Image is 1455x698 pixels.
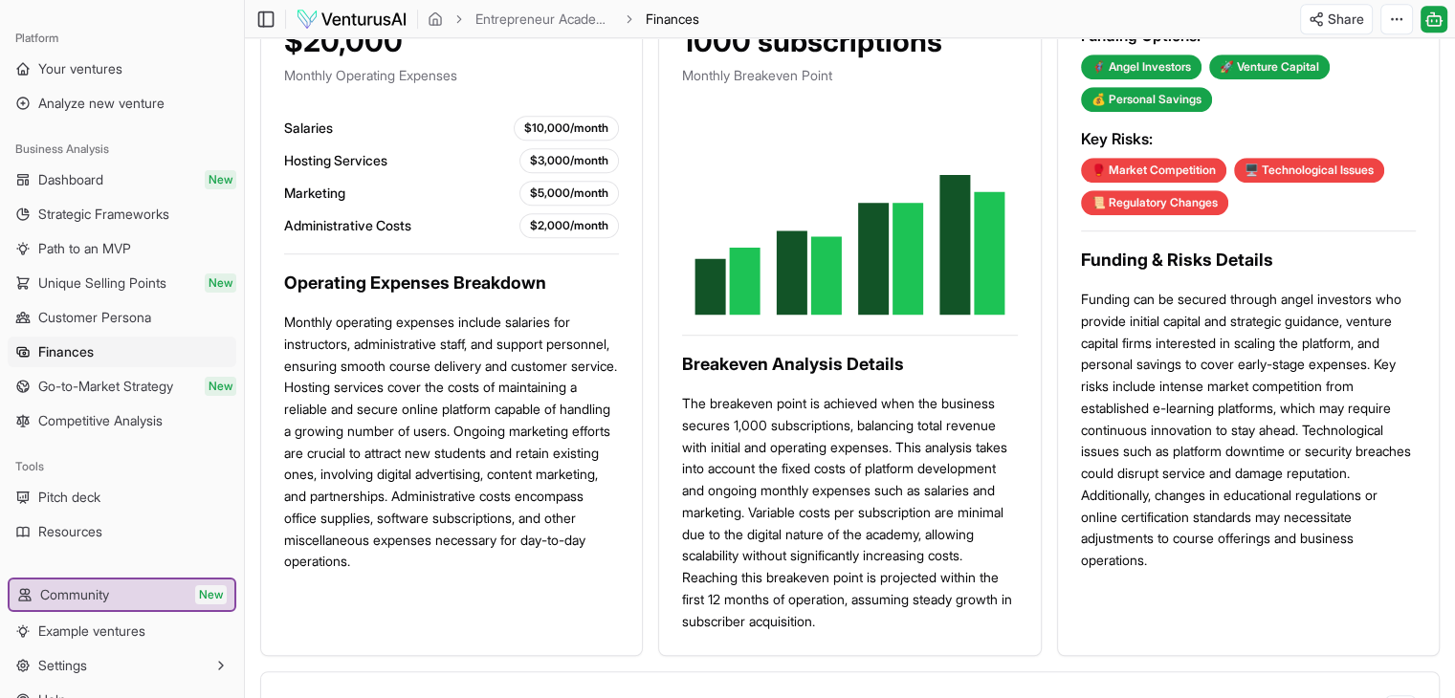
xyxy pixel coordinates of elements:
[8,650,236,681] button: Settings
[38,411,163,430] span: Competitive Analysis
[1300,4,1373,34] button: Share
[8,337,236,367] a: Finances
[8,516,236,547] a: Resources
[8,371,236,402] a: Go-to-Market StrategyNew
[8,199,236,229] a: Strategic Frameworks
[1081,247,1416,273] h3: Funding & Risks Details
[38,273,166,293] span: Unique Selling Points
[8,233,236,264] a: Path to an MVP
[38,239,131,258] span: Path to an MVP
[428,10,699,29] nav: breadcrumb
[519,213,619,238] div: $2,000/month
[284,270,619,296] h3: Operating Expenses Breakdown
[284,24,619,58] div: $20,000
[8,616,236,646] a: Example ventures
[284,66,619,85] p: Monthly Operating Expenses
[1081,158,1226,183] div: 🥊 Market Competition
[8,134,236,164] div: Business Analysis
[38,622,145,641] span: Example ventures
[195,585,227,604] span: New
[1081,190,1228,215] div: 📜 Regulatory Changes
[682,24,1017,58] div: 1000 subscriptions
[514,116,619,141] div: $10,000/month
[284,216,411,235] span: Administrative Costs
[8,302,236,333] a: Customer Persona
[8,451,236,482] div: Tools
[8,268,236,298] a: Unique Selling PointsNew
[10,579,234,610] a: CommunityNew
[1328,10,1364,29] span: Share
[284,312,619,573] p: Monthly operating expenses include salaries for instructors, administrative staff, and support pe...
[205,377,236,396] span: New
[38,308,151,327] span: Customer Persona
[38,170,103,189] span: Dashboard
[38,94,165,113] span: Analyze new venture
[1081,87,1212,112] div: 💰 Personal Savings
[646,10,699,29] span: Finances
[38,59,122,78] span: Your ventures
[8,54,236,84] a: Your ventures
[38,488,100,507] span: Pitch deck
[205,170,236,189] span: New
[8,23,236,54] div: Platform
[682,351,1017,378] h3: Breakeven Analysis Details
[519,148,619,173] div: $3,000/month
[284,151,387,170] span: Hosting Services
[1081,289,1416,572] p: Funding can be secured through angel investors who provide initial capital and strategic guidance...
[38,656,87,675] span: Settings
[646,11,699,27] span: Finances
[519,181,619,206] div: $5,000/month
[284,119,333,138] span: Salaries
[682,66,1017,85] p: Monthly Breakeven Point
[38,377,173,396] span: Go-to-Market Strategy
[8,164,236,195] a: DashboardNew
[1234,158,1384,183] div: 🖥️ Technological Issues
[40,585,109,604] span: Community
[296,8,408,31] img: logo
[38,522,102,541] span: Resources
[38,342,94,361] span: Finances
[1081,55,1201,79] div: 🦸‍♂️ Angel Investors
[284,184,345,203] span: Marketing
[38,205,169,224] span: Strategic Frameworks
[205,273,236,293] span: New
[8,482,236,513] a: Pitch deck
[1209,55,1330,79] div: 🚀 Venture Capital
[475,10,613,29] a: Entrepreneur Academy
[8,405,236,436] a: Competitive Analysis
[8,88,236,119] a: Analyze new venture
[682,393,1017,632] p: The breakeven point is achieved when the business secures 1,000 subscriptions, balancing total re...
[1081,127,1416,150] h3: Key Risks:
